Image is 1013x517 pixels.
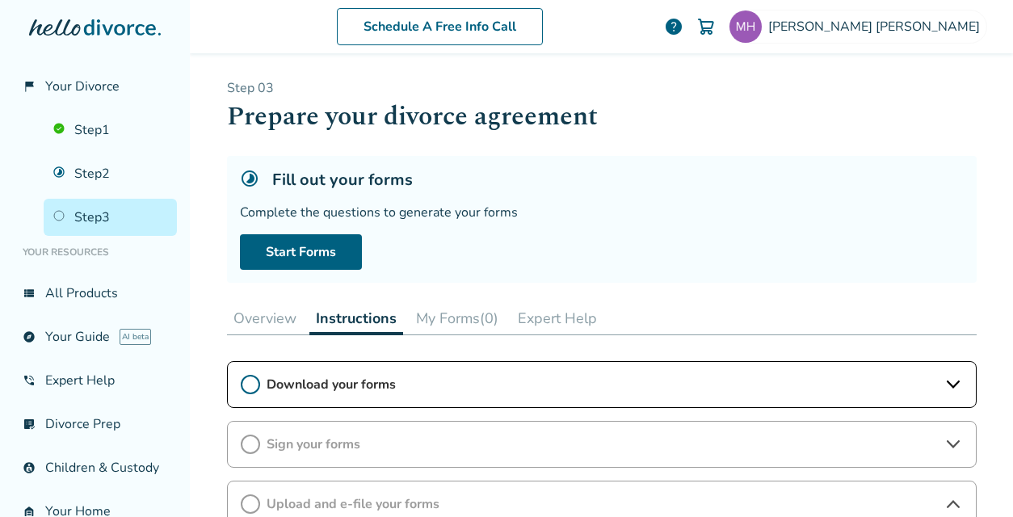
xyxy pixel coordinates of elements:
[44,111,177,149] a: Step1
[511,302,603,334] button: Expert Help
[729,11,762,43] img: mherrick32@gmail.com
[240,204,964,221] div: Complete the questions to generate your forms
[267,435,937,453] span: Sign your forms
[272,169,413,191] h5: Fill out your forms
[13,68,177,105] a: flag_2Your Divorce
[23,461,36,474] span: account_child
[696,17,716,36] img: Cart
[664,17,683,36] a: help
[120,329,151,345] span: AI beta
[23,80,36,93] span: flag_2
[13,362,177,399] a: phone_in_talkExpert Help
[13,275,177,312] a: view_listAll Products
[23,418,36,431] span: list_alt_check
[932,439,1013,517] iframe: Chat Widget
[44,199,177,236] a: Step3
[44,155,177,192] a: Step2
[23,330,36,343] span: explore
[227,97,977,137] h1: Prepare your divorce agreement
[13,406,177,443] a: list_alt_checkDivorce Prep
[13,236,177,268] li: Your Resources
[267,495,937,513] span: Upload and e-file your forms
[267,376,937,393] span: Download your forms
[227,302,303,334] button: Overview
[227,79,977,97] p: Step 0 3
[410,302,505,334] button: My Forms(0)
[768,18,986,36] span: [PERSON_NAME] [PERSON_NAME]
[45,78,120,95] span: Your Divorce
[309,302,403,335] button: Instructions
[337,8,543,45] a: Schedule A Free Info Call
[23,374,36,387] span: phone_in_talk
[13,318,177,355] a: exploreYour GuideAI beta
[13,449,177,486] a: account_childChildren & Custody
[240,234,362,270] a: Start Forms
[23,287,36,300] span: view_list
